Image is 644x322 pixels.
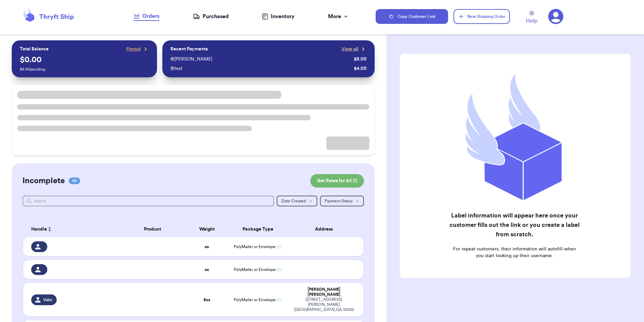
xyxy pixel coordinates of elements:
[204,298,210,302] strong: 8 oz
[20,46,49,52] p: Total Balance
[205,245,209,249] strong: oz
[376,9,448,24] button: Copy Customer Link
[234,268,282,272] span: PolyMailer or Envelope ✉️
[43,297,53,303] span: Valer
[341,46,359,52] span: View all
[31,226,47,233] span: Handle
[205,268,209,272] strong: oz
[354,65,367,72] div: $ 4.00
[234,298,282,302] span: PolyMailer or Envelope ✉️
[320,196,364,206] button: Payment Status
[69,177,80,184] span: 09
[20,54,149,65] p: $ 0.00
[453,9,510,24] button: New Shipping Order
[288,221,363,237] th: Address
[20,67,149,72] p: $ 4.90 pending
[47,225,52,233] button: Sort ascending
[126,46,149,52] a: Payout
[170,56,352,63] div: @ [PERSON_NAME]
[134,12,159,20] div: Orders
[526,11,537,25] a: Help
[170,65,352,72] div: @ test
[22,175,65,186] h2: Incomplete
[328,12,349,21] div: More
[234,245,282,249] span: PolyMailer or Envelope ✉️
[277,196,317,206] button: Date Created
[354,56,367,63] div: $ 5.00
[227,221,288,237] th: Package Type
[170,46,208,52] p: Recent Payments
[126,46,141,52] span: Payout
[310,174,364,188] button: Get Rates for All (1)
[186,221,227,237] th: Weight
[262,12,294,21] a: Inventory
[325,199,353,203] span: Payment Status
[292,297,355,312] div: [STREET_ADDRESS] [PERSON_NAME][GEOGRAPHIC_DATA] , GA 30022
[449,211,580,239] h2: Label information will appear here once your customer fills out the link or you create a label fr...
[118,221,186,237] th: Product
[341,46,367,52] a: View all
[22,196,274,206] input: Search
[134,12,159,21] a: Orders
[193,12,229,21] a: Purchased
[281,199,306,203] span: Date Created
[526,17,537,25] span: Help
[449,246,580,259] p: For repeat customers, their information will autofill when you start looking up their username.
[292,287,355,297] div: [PERSON_NAME] [PERSON_NAME]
